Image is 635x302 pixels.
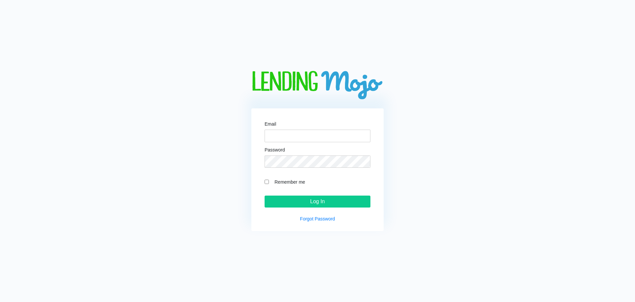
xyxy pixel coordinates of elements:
a: Forgot Password [300,216,335,221]
img: logo-big.png [251,71,384,100]
label: Password [265,148,285,152]
label: Remember me [271,178,370,186]
input: Log In [265,196,370,208]
label: Email [265,122,276,126]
